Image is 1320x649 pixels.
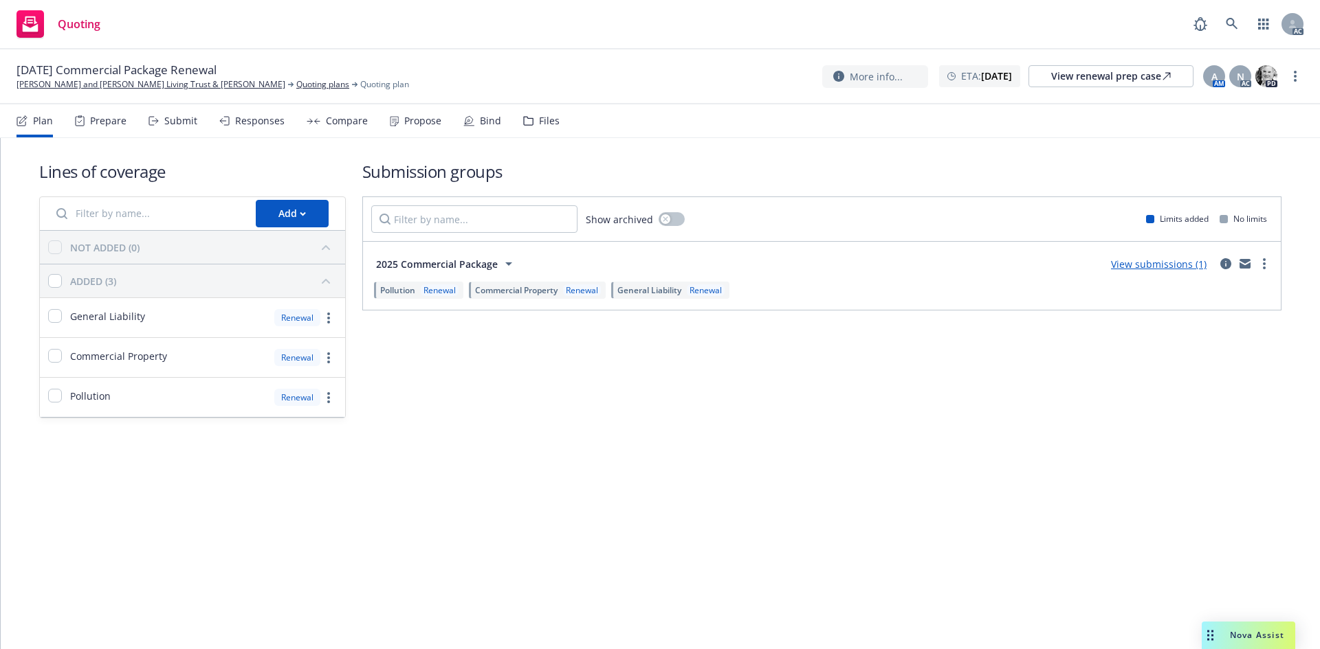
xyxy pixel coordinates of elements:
div: NOT ADDED (0) [70,240,140,255]
span: General Liability [617,284,681,296]
img: photo [1255,65,1277,87]
span: ETA : [961,69,1012,83]
div: View renewal prep case [1051,66,1171,87]
div: Add [278,201,306,227]
a: View renewal prep case [1028,65,1193,87]
a: more [1256,255,1273,272]
a: mail [1237,255,1253,272]
div: Propose [404,115,441,126]
span: 2025 Commercial Package [376,257,498,271]
span: Pollution [70,389,111,403]
div: Renewal [563,284,601,296]
div: Limits added [1146,213,1209,225]
span: Commercial Property [70,349,167,363]
a: View submissions (1) [1111,258,1207,271]
div: Renewal [274,309,320,326]
a: Search [1218,10,1246,38]
button: Nova Assist [1202,622,1295,649]
a: Quoting plans [296,78,349,91]
a: more [1287,68,1303,84]
div: No limits [1220,213,1267,225]
a: circleInformation [1218,255,1234,272]
div: Plan [33,115,53,126]
span: Quoting [58,19,100,30]
span: More info... [850,69,903,84]
div: Files [539,115,560,126]
div: Renewal [421,284,459,296]
button: ADDED (3) [70,270,337,292]
div: Renewal [687,284,725,296]
button: More info... [822,65,928,88]
a: Quoting [11,5,106,43]
div: Compare [326,115,368,126]
span: Show archived [586,212,653,227]
a: [PERSON_NAME] and [PERSON_NAME] Living Trust & [PERSON_NAME] [16,78,285,91]
span: Pollution [380,284,415,296]
span: Quoting plan [360,78,409,91]
a: more [320,350,337,366]
a: Report a Bug [1187,10,1214,38]
div: Responses [235,115,285,126]
div: Prepare [90,115,126,126]
span: N [1237,69,1244,84]
a: more [320,310,337,326]
span: A [1211,69,1218,84]
input: Filter by name... [48,200,247,227]
span: General Liability [70,309,145,323]
span: Commercial Property [475,284,558,296]
span: [DATE] Commercial Package Renewal [16,62,217,78]
button: NOT ADDED (0) [70,236,337,258]
a: Switch app [1250,10,1277,38]
a: more [320,389,337,406]
div: Renewal [274,349,320,366]
h1: Submission groups [362,160,1281,183]
div: Renewal [274,389,320,406]
span: Nova Assist [1230,629,1284,641]
div: Drag to move [1202,622,1219,649]
h1: Lines of coverage [39,160,346,183]
button: 2025 Commercial Package [371,250,522,277]
button: Add [256,200,329,227]
div: Bind [480,115,501,126]
div: ADDED (3) [70,274,116,288]
div: Submit [164,115,197,126]
input: Filter by name... [371,205,577,233]
strong: [DATE] [981,69,1012,82]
